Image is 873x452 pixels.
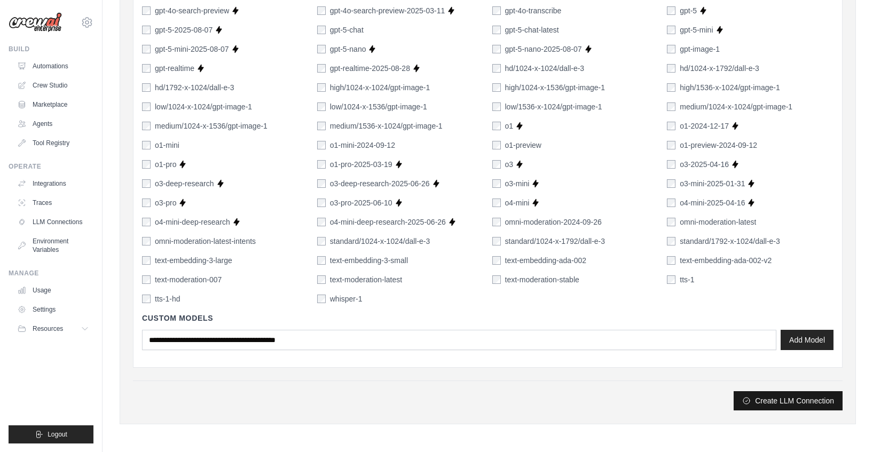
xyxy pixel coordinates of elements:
label: gpt-4o-search-preview-2025-03-11 [330,5,445,16]
label: o1-pro-2025-03-19 [330,159,392,170]
a: Agents [13,115,93,132]
label: standard/1792-x-1024/dall-e-3 [680,236,780,247]
label: text-moderation-007 [155,274,222,285]
input: o4-mini [492,199,501,207]
label: standard/1024-x-1024/dall-e-3 [330,236,430,247]
label: o3-deep-research-2025-06-26 [330,178,430,189]
input: hd/1024-x-1024/dall-e-3 [492,64,501,73]
label: omni-moderation-latest [680,217,756,227]
label: tts-1 [680,274,694,285]
label: low/1024-x-1536/gpt-image-1 [330,101,427,112]
img: Logo [9,12,62,33]
label: o3-mini [505,178,530,189]
div: Build [9,45,93,53]
input: standard/1024-x-1792/dall-e-3 [492,237,501,245]
label: o4-mini-2025-04-16 [680,197,745,208]
input: text-moderation-007 [142,275,151,284]
label: o1 [505,121,514,131]
input: omni-moderation-latest [667,218,675,226]
label: hd/1792-x-1024/dall-e-3 [155,82,234,93]
input: o1-2024-12-17 [667,122,675,130]
a: Marketplace [13,96,93,113]
label: gpt-5-2025-08-07 [155,25,213,35]
input: o1-preview [492,141,501,149]
label: text-moderation-stable [505,274,579,285]
button: Add Model [781,330,833,350]
div: Manage [9,269,93,277]
label: o4-mini-deep-research [155,217,230,227]
input: gpt-5-2025-08-07 [142,26,151,34]
label: high/1024-x-1024/gpt-image-1 [330,82,430,93]
input: o1-mini-2024-09-12 [317,141,326,149]
label: medium/1024-x-1024/gpt-image-1 [680,101,792,112]
label: text-embedding-3-small [330,255,408,266]
input: o3-deep-research-2025-06-26 [317,179,326,188]
label: o3-mini-2025-01-31 [680,178,745,189]
input: o1-pro [142,160,151,169]
a: Settings [13,301,93,318]
input: high/1024-x-1024/gpt-image-1 [317,83,326,92]
h4: Custom Models [142,313,833,323]
label: gpt-5-nano-2025-08-07 [505,44,582,54]
input: gpt-5-mini [667,26,675,34]
label: standard/1024-x-1792/dall-e-3 [505,236,605,247]
span: Logout [48,430,67,439]
label: low/1024-x-1024/gpt-image-1 [155,101,252,112]
input: standard/1792-x-1024/dall-e-3 [667,237,675,245]
input: text-moderation-latest [317,275,326,284]
input: o4-mini-2025-04-16 [667,199,675,207]
input: tts-1 [667,275,675,284]
a: Automations [13,58,93,75]
input: gpt-realtime-2025-08-28 [317,64,326,73]
input: standard/1024-x-1024/dall-e-3 [317,237,326,245]
button: Resources [13,320,93,337]
label: text-embedding-3-large [155,255,232,266]
label: medium/1024-x-1536/gpt-image-1 [155,121,268,131]
input: o3-pro [142,199,151,207]
a: Traces [13,194,93,211]
label: gpt-4o-search-preview [155,5,229,16]
input: o1-mini [142,141,151,149]
button: Create LLM Connection [734,391,843,410]
iframe: Chat Widget [820,401,873,452]
label: gpt-5-mini-2025-08-07 [155,44,229,54]
label: text-embedding-ada-002-v2 [680,255,772,266]
input: gpt-5-nano-2025-08-07 [492,45,501,53]
label: o3-pro [155,197,176,208]
label: gpt-4o-transcribe [505,5,562,16]
input: omni-moderation-latest-intents [142,237,151,245]
label: o1-preview-2024-09-12 [680,140,757,150]
label: o4-mini [505,197,530,208]
input: low/1024-x-1024/gpt-image-1 [142,102,151,111]
input: high/1024-x-1536/gpt-image-1 [492,83,501,92]
label: o1-preview [505,140,541,150]
input: text-embedding-3-small [317,256,326,265]
label: gpt-realtime-2025-08-28 [330,63,410,74]
label: text-embedding-ada-002 [505,255,587,266]
input: gpt-4o-transcribe [492,6,501,15]
input: gpt-image-1 [667,45,675,53]
label: high/1024-x-1536/gpt-image-1 [505,82,605,93]
label: medium/1536-x-1024/gpt-image-1 [330,121,443,131]
label: gpt-5-mini [680,25,713,35]
input: o3-pro-2025-06-10 [317,199,326,207]
input: o3-2025-04-16 [667,160,675,169]
label: text-moderation-latest [330,274,402,285]
a: Usage [13,282,93,299]
input: tts-1-hd [142,295,151,303]
label: high/1536-x-1024/gpt-image-1 [680,82,780,93]
label: o1-2024-12-17 [680,121,729,131]
input: o1-preview-2024-09-12 [667,141,675,149]
input: o4-mini-deep-research-2025-06-26 [317,218,326,226]
label: o3 [505,159,514,170]
label: low/1536-x-1024/gpt-image-1 [505,101,602,112]
label: gpt-5-nano [330,44,366,54]
input: o3 [492,160,501,169]
label: o1-mini [155,140,179,150]
label: o3-2025-04-16 [680,159,729,170]
label: gpt-image-1 [680,44,720,54]
input: gpt-5-nano [317,45,326,53]
input: hd/1792-x-1024/dall-e-3 [142,83,151,92]
input: o1-pro-2025-03-19 [317,160,326,169]
input: o3-mini-2025-01-31 [667,179,675,188]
